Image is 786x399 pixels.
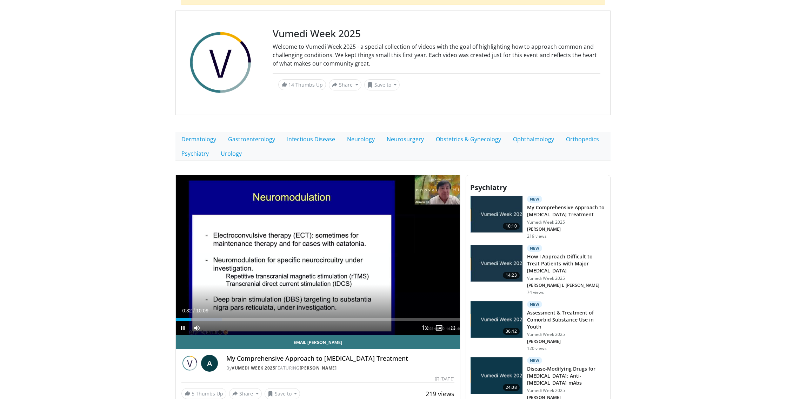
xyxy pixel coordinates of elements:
[201,355,218,372] a: A
[281,132,341,147] a: Infectious Disease
[503,223,520,230] span: 10:10
[471,301,522,338] img: 68e6f02a-c525-4336-855c-2dc4e1ede6ce.png.150x105_q85_crop-smart_upscale.png
[288,81,294,88] span: 14
[381,132,430,147] a: Neurosurgery
[181,388,226,399] a: 5 Thumbs Up
[364,79,400,90] button: Save to
[503,328,520,335] span: 36:42
[527,309,606,330] h3: Assessment & Treatment of Comorbid Substance Use in Youth
[471,245,522,282] img: 36b690bc-357d-4cdc-9638-19bf42330601.jpg.150x105_q85_crop-smart_upscale.jpg
[527,357,542,364] p: New
[527,196,542,203] p: New
[175,146,215,161] a: Psychiatry
[190,321,204,335] button: Mute
[470,183,507,192] span: Psychiatry
[278,79,326,90] a: 14 Thumbs Up
[192,390,194,397] span: 5
[226,365,454,371] div: By FEATURING
[446,321,460,335] button: Fullscreen
[527,283,606,288] p: [PERSON_NAME] L [PERSON_NAME]
[176,321,190,335] button: Pause
[418,321,432,335] button: Playback Rate
[527,245,542,252] p: New
[527,234,547,239] p: 219 views
[527,276,606,281] p: Vumedi Week 2025
[182,308,192,313] span: 0:32
[341,132,381,147] a: Neurology
[527,339,606,344] p: [PERSON_NAME]
[193,308,195,313] span: /
[471,357,522,394] img: 6e3ec93c-da4f-4a94-b4cb-aaffe5927c4c.png.150x105_q85_crop-smart_upscale.png
[470,196,606,239] a: 10:10 New My Comprehensive Approach to [MEDICAL_DATA] Treatment Vumedi Week 2025 [PERSON_NAME] 21...
[176,318,460,321] div: Progress Bar
[527,290,544,295] p: 74 views
[527,204,606,218] h3: My Comprehensive Approach to [MEDICAL_DATA] Treatment
[503,272,520,279] span: 14:23
[175,132,222,147] a: Dermatology
[273,42,600,68] div: Welcome to Vumedi Week 2025 - a special collection of videos with the goal of highlighting how to...
[527,388,606,393] p: Vumedi Week 2025
[527,332,606,337] p: Vumedi Week 2025
[226,355,454,363] h4: My Comprehensive Approach to [MEDICAL_DATA] Treatment
[470,245,606,295] a: 14:23 New How I Approach Difficult to Treat Patients with Major [MEDICAL_DATA] Vumedi Week 2025 [...
[527,226,606,232] p: [PERSON_NAME]
[435,376,454,382] div: [DATE]
[426,390,454,398] span: 219 views
[176,175,460,335] video-js: Video Player
[470,301,606,351] a: 36:42 New Assessment & Treatment of Comorbid Substance Use in Youth Vumedi Week 2025 [PERSON_NAME...
[430,132,507,147] a: Obstetrics & Gynecology
[196,308,208,313] span: 10:09
[329,79,361,90] button: Share
[222,132,281,147] a: Gastroenterology
[232,365,275,371] a: Vumedi Week 2025
[527,219,606,225] p: Vumedi Week 2025
[471,196,522,232] img: ae1082c4-cc90-4cd6-aa10-009092bfa42a.jpg.150x105_q85_crop-smart_upscale.jpg
[300,365,337,371] a: [PERSON_NAME]
[560,132,605,147] a: Orthopedics
[503,384,520,391] span: 24:08
[527,301,542,308] p: New
[273,28,600,40] h3: Vumedi Week 2025
[176,335,460,349] a: Email [PERSON_NAME]
[527,253,606,274] h3: How I Approach Difficult to Treat Patients with Major [MEDICAL_DATA]
[527,365,606,386] h3: Disease-Modifying Drugs for [MEDICAL_DATA]: Anti-[MEDICAL_DATA] mAbs
[527,346,547,351] p: 120 views
[432,321,446,335] button: Enable picture-in-picture mode
[215,146,248,161] a: Urology
[507,132,560,147] a: Ophthalmology
[181,355,198,372] img: Vumedi Week 2025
